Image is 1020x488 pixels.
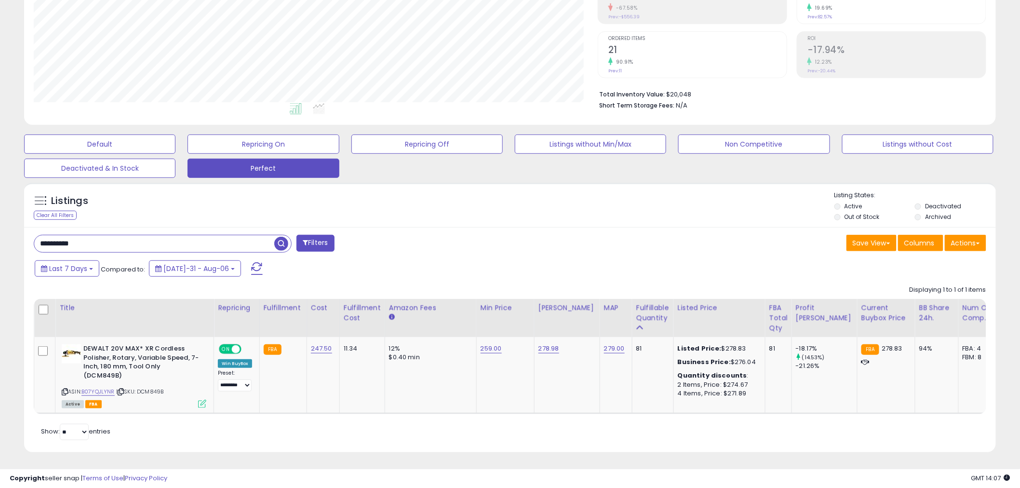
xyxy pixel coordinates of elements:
[919,303,954,323] div: BB Share 24h.
[846,235,897,251] button: Save View
[538,344,559,353] a: 278.98
[812,4,832,12] small: 19.69%
[296,235,334,252] button: Filters
[599,88,979,99] li: $20,048
[344,344,377,353] div: 11.34
[116,388,163,395] span: | SKU: DCM849B
[678,389,758,398] div: 4 Items, Price: $271.89
[218,303,255,313] div: Repricing
[678,344,722,353] b: Listed Price:
[604,303,628,313] div: MAP
[676,101,687,110] span: N/A
[807,44,986,57] h2: -17.94%
[963,303,998,323] div: Num of Comp.
[678,357,731,366] b: Business Price:
[945,235,986,251] button: Actions
[971,474,1010,483] span: 2025-08-14 14:07 GMT
[10,474,167,483] div: seller snap | |
[678,303,761,313] div: Listed Price
[188,135,339,154] button: Repricing On
[599,90,665,98] b: Total Inventory Value:
[796,303,853,323] div: Profit [PERSON_NAME]
[188,159,339,178] button: Perfect
[389,313,395,322] small: Amazon Fees.
[636,303,670,323] div: Fulfillable Quantity
[608,68,622,74] small: Prev: 11
[796,344,857,353] div: -18.17%
[35,260,99,277] button: Last 7 Days
[678,344,758,353] div: $278.83
[10,474,45,483] strong: Copyright
[807,14,832,20] small: Prev: 82.57%
[925,202,961,210] label: Deactivated
[24,135,175,154] button: Default
[925,213,951,221] label: Archived
[608,44,787,57] h2: 21
[218,370,252,392] div: Preset:
[34,211,77,220] div: Clear All Filters
[613,58,633,66] small: 90.91%
[311,344,332,353] a: 247.50
[807,36,986,41] span: ROI
[834,191,996,200] p: Listing States:
[125,474,167,483] a: Privacy Policy
[769,344,784,353] div: 81
[910,285,986,295] div: Displaying 1 to 1 of 1 items
[678,380,758,389] div: 2 Items, Price: $274.67
[678,358,758,366] div: $276.04
[678,371,747,380] b: Quantity discounts
[812,58,832,66] small: 12.23%
[62,400,84,408] span: All listings currently available for purchase on Amazon
[218,359,252,368] div: Win BuyBox
[220,345,232,353] span: ON
[389,344,469,353] div: 12%
[636,344,666,353] div: 81
[240,345,255,353] span: OFF
[311,303,336,313] div: Cost
[389,353,469,362] div: $0.40 min
[898,235,943,251] button: Columns
[845,213,880,221] label: Out of Stock
[904,238,935,248] span: Columns
[264,344,282,355] small: FBA
[62,344,206,407] div: ASIN:
[101,265,145,274] span: Compared to:
[538,303,596,313] div: [PERSON_NAME]
[963,353,994,362] div: FBM: 8
[515,135,666,154] button: Listings without Min/Max
[882,344,902,353] span: 278.83
[842,135,993,154] button: Listings without Cost
[861,303,911,323] div: Current Buybox Price
[389,303,472,313] div: Amazon Fees
[82,474,123,483] a: Terms of Use
[807,68,835,74] small: Prev: -20.44%
[678,371,758,380] div: :
[861,344,879,355] small: FBA
[802,353,825,361] small: (14.53%)
[149,260,241,277] button: [DATE]-31 - Aug-06
[678,135,830,154] button: Non Competitive
[81,388,115,396] a: B07YQJLYNR
[845,202,862,210] label: Active
[59,303,210,313] div: Title
[83,344,201,382] b: DEWALT 20V MAX* XR Cordless Polisher, Rotary, Variable Speed, 7-Inch, 180 mm, Tool Only (DCM849B)
[344,303,381,323] div: Fulfillment Cost
[963,344,994,353] div: FBA: 4
[351,135,503,154] button: Repricing Off
[51,194,88,208] h5: Listings
[41,427,110,436] span: Show: entries
[796,362,857,370] div: -21.26%
[264,303,303,313] div: Fulfillment
[608,36,787,41] span: Ordered Items
[919,344,951,353] div: 94%
[613,4,638,12] small: -67.58%
[608,14,640,20] small: Prev: -$556.39
[85,400,102,408] span: FBA
[24,159,175,178] button: Deactivated & In Stock
[62,344,81,364] img: 31A8rLENwBL._SL40_.jpg
[49,264,87,273] span: Last 7 Days
[163,264,229,273] span: [DATE]-31 - Aug-06
[769,303,788,333] div: FBA Total Qty
[481,344,502,353] a: 259.00
[604,344,625,353] a: 279.00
